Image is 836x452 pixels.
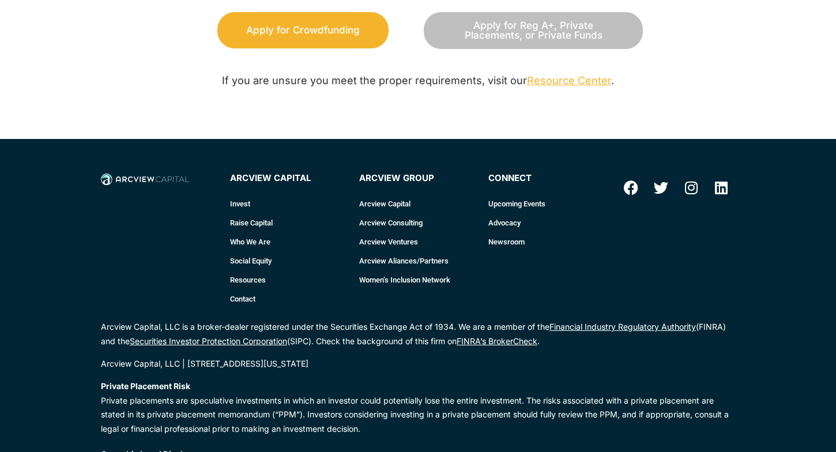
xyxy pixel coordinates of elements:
[101,360,735,368] div: Arcview Capital, LLC | [STREET_ADDRESS][US_STATE]
[101,379,735,436] p: Private placements are speculative investments in which an investor could potentially lose the en...
[549,322,696,332] a: Financial Industry Regulatory Authority
[424,12,643,49] a: Apply for Reg A+, Private Placements, or Private Funds
[230,251,348,270] a: Social Equity
[359,251,477,270] a: Arcview Aliances/Partners
[527,74,611,86] a: Resource Center
[101,381,190,391] strong: Private Placement Risk
[488,174,606,183] h4: connect
[246,25,360,35] span: Apply for Crowdfunding
[101,320,735,348] p: Arcview Capital, LLC is a broker-dealer registered under the Securities Exchange Act of 1934. We ...
[359,174,477,183] h4: Arcview Group
[359,270,477,289] a: Women’s Inclusion Network
[230,270,348,289] a: Resources
[488,213,606,232] a: Advocacy
[217,12,389,48] a: Apply for Crowdfunding
[230,232,348,251] a: Who We Are
[130,336,287,346] a: Securities Investor Protection Corporation
[359,213,477,232] a: Arcview Consulting
[359,194,477,213] a: Arcview Capital
[230,213,348,232] a: Raise Capital
[453,21,614,40] span: Apply for Reg A+, Private Placements, or Private Funds
[193,72,643,90] div: If you are unsure you meet the proper requirements, visit our .
[457,336,537,346] a: FINRA’s BrokerCheck
[230,174,348,183] h4: Arcview Capital
[488,194,606,213] a: Upcoming Events
[230,289,348,308] a: Contact
[230,194,348,213] a: Invest
[359,232,477,251] a: Arcview Ventures
[488,232,606,251] a: Newsroom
